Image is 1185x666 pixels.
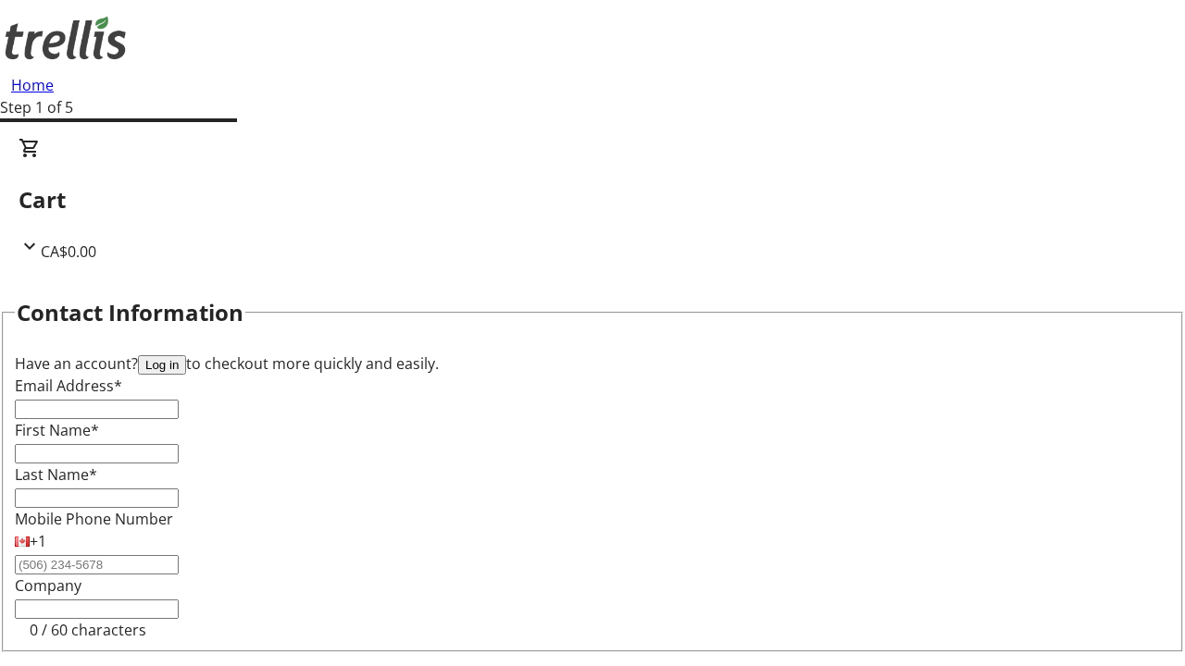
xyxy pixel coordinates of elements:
button: Log in [138,355,186,375]
div: CartCA$0.00 [19,137,1166,263]
input: (506) 234-5678 [15,555,179,574]
div: Have an account? to checkout more quickly and easily. [15,352,1170,375]
h2: Cart [19,183,1166,216]
span: CA$0.00 [41,241,96,262]
label: Mobile Phone Number [15,509,173,529]
label: Company [15,575,81,596]
label: Last Name* [15,464,97,485]
label: Email Address* [15,376,122,396]
h2: Contact Information [17,296,243,329]
tr-character-limit: 0 / 60 characters [30,620,146,640]
label: First Name* [15,420,99,440]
